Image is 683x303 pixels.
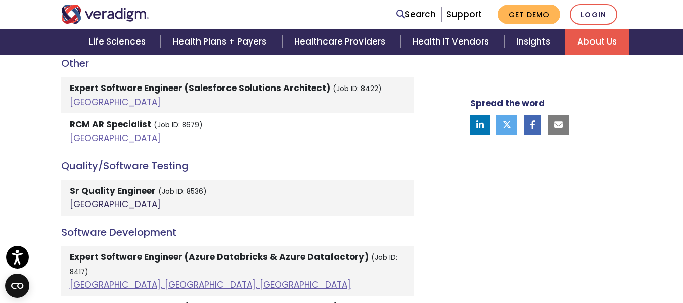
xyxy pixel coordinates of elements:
[282,29,400,55] a: Healthcare Providers
[61,57,414,69] h4: Other
[61,5,150,24] img: Veradigm logo
[498,5,560,24] a: Get Demo
[570,4,617,25] a: Login
[70,279,351,291] a: [GEOGRAPHIC_DATA], [GEOGRAPHIC_DATA], [GEOGRAPHIC_DATA]
[161,29,282,55] a: Health Plans + Payers
[400,29,504,55] a: Health IT Vendors
[70,82,330,94] strong: Expert Software Engineer (Salesforce Solutions Architect)
[158,187,207,196] small: (Job ID: 8536)
[61,226,414,238] h4: Software Development
[70,132,161,144] a: [GEOGRAPHIC_DATA]
[70,96,161,108] a: [GEOGRAPHIC_DATA]
[470,97,545,109] strong: Spread the word
[70,253,397,276] small: (Job ID: 8417)
[396,8,436,21] a: Search
[565,29,629,55] a: About Us
[61,160,414,172] h4: Quality/Software Testing
[154,120,203,130] small: (Job ID: 8679)
[446,8,482,20] a: Support
[70,251,369,263] strong: Expert Software Engineer (Azure Databricks & Azure Datafactory)
[70,118,151,131] strong: RCM AR Specialist
[504,29,565,55] a: Insights
[5,274,29,298] button: Open CMP widget
[77,29,161,55] a: Life Sciences
[70,198,161,210] a: [GEOGRAPHIC_DATA]
[333,84,382,94] small: (Job ID: 8422)
[70,185,156,197] strong: Sr Quality Engineer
